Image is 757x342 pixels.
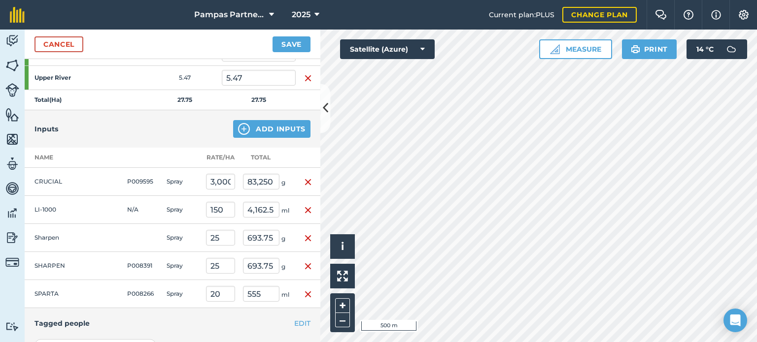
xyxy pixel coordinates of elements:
td: Spray [163,168,202,196]
img: svg+xml;base64,PHN2ZyB4bWxucz0iaHR0cDovL3d3dy53My5vcmcvMjAwMC9zdmciIHdpZHRoPSIxNiIgaGVpZ2h0PSIyNC... [304,232,312,244]
button: 14 °C [687,39,747,59]
td: Spray [163,196,202,224]
td: g [239,252,296,280]
button: + [335,298,350,313]
img: A question mark icon [683,10,694,20]
img: svg+xml;base64,PD94bWwgdmVyc2lvbj0iMS4wIiBlbmNvZGluZz0idXRmLTgiPz4KPCEtLSBHZW5lcmF0b3I6IEFkb2JlIE... [5,33,19,48]
img: Four arrows, one pointing top left, one top right, one bottom right and the last bottom left [337,271,348,281]
img: svg+xml;base64,PHN2ZyB4bWxucz0iaHR0cDovL3d3dy53My5vcmcvMjAwMC9zdmciIHdpZHRoPSI1NiIgaGVpZ2h0PSI2MC... [5,107,19,122]
h4: Tagged people [34,318,310,329]
button: i [330,234,355,259]
img: svg+xml;base64,PD94bWwgdmVyc2lvbj0iMS4wIiBlbmNvZGluZz0idXRmLTgiPz4KPCEtLSBHZW5lcmF0b3I6IEFkb2JlIE... [5,322,19,331]
img: svg+xml;base64,PHN2ZyB4bWxucz0iaHR0cDovL3d3dy53My5vcmcvMjAwMC9zdmciIHdpZHRoPSIxNiIgaGVpZ2h0PSIyNC... [304,72,312,84]
button: Add Inputs [233,120,310,138]
img: svg+xml;base64,PHN2ZyB4bWxucz0iaHR0cDovL3d3dy53My5vcmcvMjAwMC9zdmciIHdpZHRoPSIxNCIgaGVpZ2h0PSIyNC... [238,123,250,135]
td: Spray [163,280,202,308]
div: Open Intercom Messenger [723,309,747,332]
img: svg+xml;base64,PD94bWwgdmVyc2lvbj0iMS4wIiBlbmNvZGluZz0idXRmLTgiPz4KPCEtLSBHZW5lcmF0b3I6IEFkb2JlIE... [5,156,19,171]
img: svg+xml;base64,PHN2ZyB4bWxucz0iaHR0cDovL3d3dy53My5vcmcvMjAwMC9zdmciIHdpZHRoPSIxOSIgaGVpZ2h0PSIyNC... [631,43,640,55]
img: svg+xml;base64,PD94bWwgdmVyc2lvbj0iMS4wIiBlbmNvZGluZz0idXRmLTgiPz4KPCEtLSBHZW5lcmF0b3I6IEFkb2JlIE... [5,255,19,269]
strong: Upper River [34,74,111,82]
td: 5.47 [148,66,222,90]
img: svg+xml;base64,PHN2ZyB4bWxucz0iaHR0cDovL3d3dy53My5vcmcvMjAwMC9zdmciIHdpZHRoPSIxNiIgaGVpZ2h0PSIyNC... [304,176,312,188]
img: Two speech bubbles overlapping with the left bubble in the forefront [655,10,667,20]
strong: 27.75 [177,96,192,103]
button: EDIT [294,318,310,329]
button: Save [273,36,310,52]
img: svg+xml;base64,PD94bWwgdmVyc2lvbj0iMS4wIiBlbmNvZGluZz0idXRmLTgiPz4KPCEtLSBHZW5lcmF0b3I6IEFkb2JlIE... [722,39,741,59]
span: 2025 [292,9,310,21]
img: svg+xml;base64,PD94bWwgdmVyc2lvbj0iMS4wIiBlbmNvZGluZz0idXRmLTgiPz4KPCEtLSBHZW5lcmF0b3I6IEFkb2JlIE... [5,206,19,220]
td: N/A [123,196,163,224]
td: LI-1000 [25,196,123,224]
span: Current plan : PLUS [489,9,554,20]
a: Cancel [34,36,83,52]
img: svg+xml;base64,PHN2ZyB4bWxucz0iaHR0cDovL3d3dy53My5vcmcvMjAwMC9zdmciIHdpZHRoPSIxNiIgaGVpZ2h0PSIyNC... [304,288,312,300]
span: 14 ° C [696,39,714,59]
td: SHARPEN [25,252,123,280]
th: Rate/ Ha [202,148,239,168]
span: i [341,240,344,252]
img: svg+xml;base64,PD94bWwgdmVyc2lvbj0iMS4wIiBlbmNvZGluZz0idXRmLTgiPz4KPCEtLSBHZW5lcmF0b3I6IEFkb2JlIE... [5,181,19,196]
td: P008266 [123,280,163,308]
td: g [239,168,296,196]
td: Sharpen [25,224,123,252]
img: svg+xml;base64,PD94bWwgdmVyc2lvbj0iMS4wIiBlbmNvZGluZz0idXRmLTgiPz4KPCEtLSBHZW5lcmF0b3I6IEFkb2JlIE... [5,83,19,97]
h4: Inputs [34,124,58,134]
strong: Total ( Ha ) [34,96,62,103]
img: svg+xml;base64,PHN2ZyB4bWxucz0iaHR0cDovL3d3dy53My5vcmcvMjAwMC9zdmciIHdpZHRoPSI1NiIgaGVpZ2h0PSI2MC... [5,132,19,147]
button: – [335,313,350,327]
button: Measure [539,39,612,59]
img: fieldmargin Logo [10,7,25,23]
td: SPARTA [25,280,123,308]
button: Satellite (Azure) [340,39,435,59]
td: Spray [163,224,202,252]
img: Ruler icon [550,44,560,54]
td: Spray [163,252,202,280]
th: Name [25,148,123,168]
img: svg+xml;base64,PHN2ZyB4bWxucz0iaHR0cDovL3d3dy53My5vcmcvMjAwMC9zdmciIHdpZHRoPSIxNiIgaGVpZ2h0PSIyNC... [304,204,312,216]
img: svg+xml;base64,PHN2ZyB4bWxucz0iaHR0cDovL3d3dy53My5vcmcvMjAwMC9zdmciIHdpZHRoPSI1NiIgaGVpZ2h0PSI2MC... [5,58,19,73]
td: P008391 [123,252,163,280]
button: Print [622,39,677,59]
strong: 27.75 [251,96,266,103]
td: ml [239,280,296,308]
td: CRUCIAL [25,168,123,196]
img: svg+xml;base64,PHN2ZyB4bWxucz0iaHR0cDovL3d3dy53My5vcmcvMjAwMC9zdmciIHdpZHRoPSIxNyIgaGVpZ2h0PSIxNy... [711,9,721,21]
span: Pampas Partnership [194,9,265,21]
img: svg+xml;base64,PD94bWwgdmVyc2lvbj0iMS4wIiBlbmNvZGluZz0idXRmLTgiPz4KPCEtLSBHZW5lcmF0b3I6IEFkb2JlIE... [5,230,19,245]
img: A cog icon [738,10,750,20]
td: P009595 [123,168,163,196]
td: g [239,224,296,252]
a: Change plan [562,7,637,23]
img: svg+xml;base64,PHN2ZyB4bWxucz0iaHR0cDovL3d3dy53My5vcmcvMjAwMC9zdmciIHdpZHRoPSIxNiIgaGVpZ2h0PSIyNC... [304,260,312,272]
td: ml [239,196,296,224]
th: Total [239,148,296,168]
